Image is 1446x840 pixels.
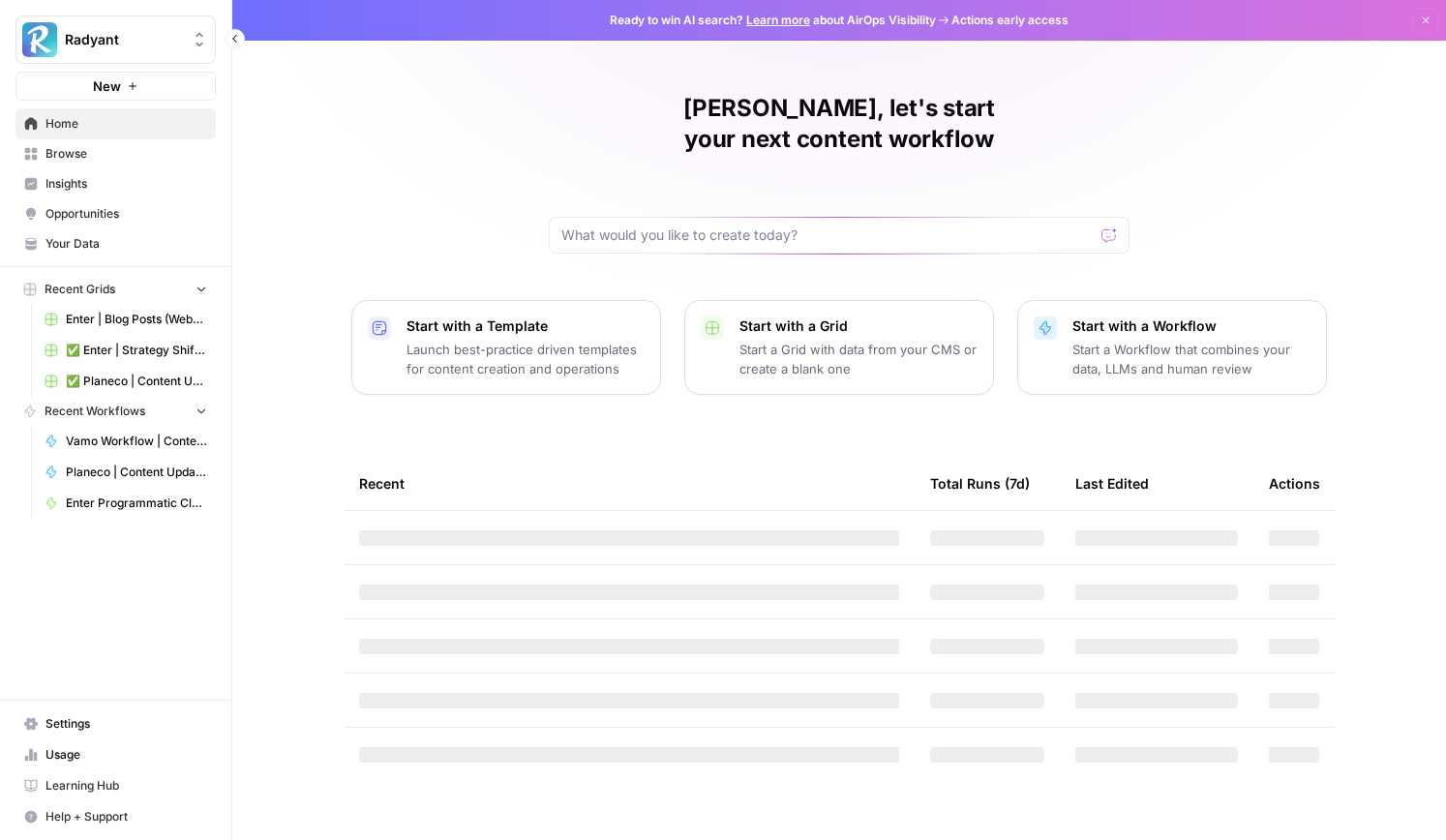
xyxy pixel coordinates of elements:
[549,93,1130,155] h1: [PERSON_NAME], let's start your next content workflow
[45,715,207,733] span: Settings
[36,304,216,335] a: Enter | Blog Posts (Webflow Import)
[36,488,216,519] a: Enter Programmatic Cluster | Wärmepumpe Förderung+ Location
[36,457,216,488] a: Planeco | Content Update Summary of Changes
[45,746,207,764] span: Usage
[66,311,207,328] span: Enter | Blog Posts (Webflow Import)
[45,281,115,298] span: Recent Grids
[45,808,207,825] span: Help + Support
[22,22,57,57] img: Radyant Logo
[45,235,207,253] span: Your Data
[951,12,1069,29] span: Actions early access
[1072,340,1310,378] p: Start a Workflow that combines your data, LLMs and human review
[930,457,1030,510] div: Total Runs (7d)
[66,464,207,481] span: Planeco | Content Update Summary of Changes
[36,335,216,366] a: ✅ Enter | Strategy Shift 2025 | Blog Posts Update
[15,739,216,770] a: Usage
[15,15,216,64] button: Workspace: Radyant
[561,225,1094,245] input: What would you like to create today?
[45,777,207,795] span: Learning Hub
[15,72,216,101] button: New
[15,801,216,832] button: Help + Support
[66,342,207,359] span: ✅ Enter | Strategy Shift 2025 | Blog Posts Update
[1075,457,1149,510] div: Last Edited
[610,12,936,29] span: Ready to win AI search? about AirOps Visibility
[407,340,645,378] p: Launch best-practice driven templates for content creation and operations
[45,205,207,223] span: Opportunities
[36,366,216,397] a: ✅ Planeco | Content Update at Scale
[45,403,145,420] span: Recent Workflows
[15,770,216,801] a: Learning Hub
[45,115,207,133] span: Home
[1269,457,1320,510] div: Actions
[65,30,182,49] span: Radyant
[66,495,207,512] span: Enter Programmatic Cluster | Wärmepumpe Förderung+ Location
[66,373,207,390] span: ✅ Planeco | Content Update at Scale
[15,397,216,426] button: Recent Workflows
[15,108,216,139] a: Home
[15,275,216,304] button: Recent Grids
[45,175,207,193] span: Insights
[15,168,216,199] a: Insights
[45,145,207,163] span: Browse
[746,13,810,27] a: Learn more
[739,316,978,336] p: Start with a Grid
[93,76,121,96] span: New
[407,316,645,336] p: Start with a Template
[684,300,994,395] button: Start with a GridStart a Grid with data from your CMS or create a blank one
[15,228,216,259] a: Your Data
[15,198,216,229] a: Opportunities
[15,708,216,739] a: Settings
[1072,316,1310,336] p: Start with a Workflow
[66,433,207,450] span: Vamo Workflow | Content Update Sie zu du
[1017,300,1327,395] button: Start with a WorkflowStart a Workflow that combines your data, LLMs and human review
[351,300,661,395] button: Start with a TemplateLaunch best-practice driven templates for content creation and operations
[739,340,978,378] p: Start a Grid with data from your CMS or create a blank one
[359,457,899,510] div: Recent
[36,426,216,457] a: Vamo Workflow | Content Update Sie zu du
[15,138,216,169] a: Browse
